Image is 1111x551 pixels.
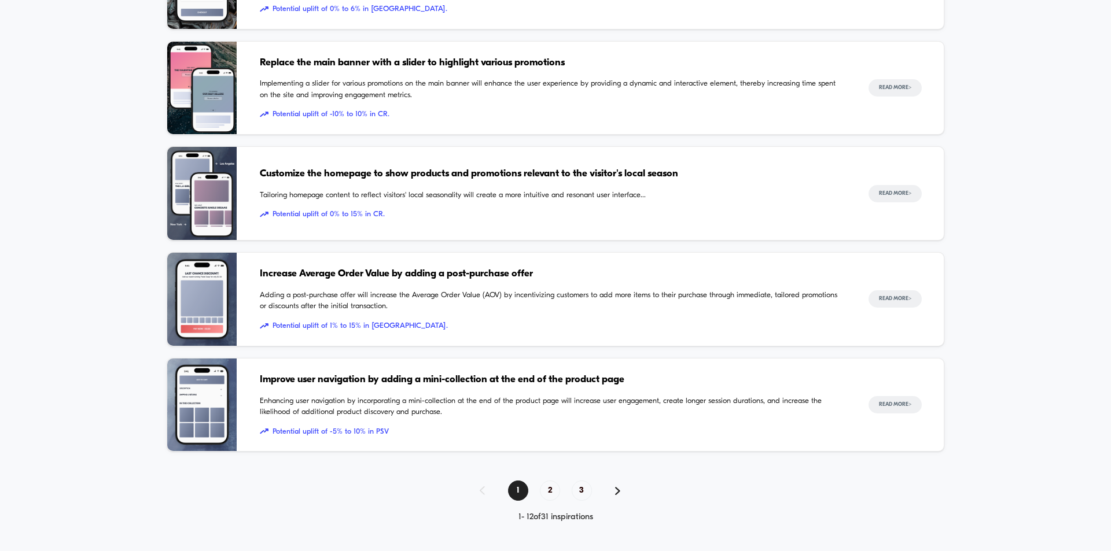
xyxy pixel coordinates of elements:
span: Enhancing user navigation by incorporating a mini-collection at the end of the product page will ... [260,395,845,418]
img: Tailoring homepage content to reflect visitors' local seasonality will create a more intuitive an... [167,147,237,240]
span: Customize the homepage to show products and promotions relevant to the visitor's local season [260,167,845,182]
span: Potential uplift of -10% to 10% in CR. [260,109,845,120]
span: Improve user navigation by adding a mini-collection at the end of the product page [260,372,845,387]
span: 3 [572,480,592,501]
span: Implementing a slider for various promotions on the main banner will enhance the user experience ... [260,78,845,101]
img: Adding a post-purchase offer will increase the Average Order Value (AOV) by incentivizing custome... [167,253,237,346]
button: Read More> [869,185,922,202]
img: pagination forward [615,487,620,495]
span: Potential uplift of -5% to 10% in PSV [260,426,845,438]
span: Potential uplift of 0% to 15% in CR. [260,209,845,220]
span: Adding a post-purchase offer will increase the Average Order Value (AOV) by incentivizing custome... [260,290,845,312]
span: Potential uplift of 1% to 15% in [GEOGRAPHIC_DATA]. [260,320,845,332]
div: 1 - 12 of 31 inspirations [167,512,944,522]
span: Replace the main banner with a slider to highlight various promotions [260,56,845,71]
button: Read More> [869,290,922,308]
img: Enhancing user navigation by incorporating a mini-collection at the end of the product page will ... [167,358,237,452]
span: 1 [508,480,528,501]
button: Read More> [869,396,922,413]
span: Tailoring homepage content to reflect visitors' local seasonality will create a more intuitive an... [260,190,845,201]
img: Implementing a slider for various promotions on the main banner will enhance the user experience ... [167,42,237,135]
button: Read More> [869,79,922,97]
span: Potential uplift of 0% to 6% in [GEOGRAPHIC_DATA]. [260,3,845,15]
span: Increase Average Order Value by adding a post-purchase offer [260,267,845,282]
span: 2 [540,480,560,501]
